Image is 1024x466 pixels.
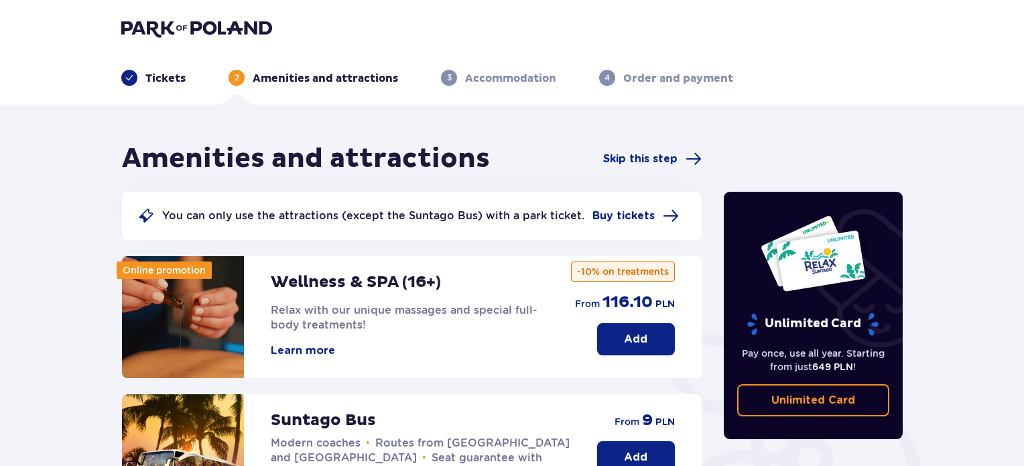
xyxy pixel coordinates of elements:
[271,436,361,449] font: Modern coaches
[122,142,490,176] font: Amenities and attractions
[271,345,335,356] font: Learn more
[465,72,556,85] font: Accommodation
[623,72,733,85] font: Order and payment
[271,436,570,464] font: Routes from [GEOGRAPHIC_DATA] and [GEOGRAPHIC_DATA]
[765,316,861,331] font: Unlimited Card
[592,211,655,221] font: Buy tickets
[122,256,244,378] img: attraction
[271,272,441,292] font: Wellness & SPA (16+)
[366,436,370,450] font: •
[592,208,679,224] a: Buy tickets
[615,416,639,427] font: From
[597,323,675,355] button: Add
[655,300,675,309] font: PLN
[271,343,335,358] button: Learn more
[575,298,600,309] font: From
[603,151,702,167] a: Skip this step
[642,410,653,430] font: 9
[121,70,186,86] div: Tickets
[447,72,452,82] font: 3
[853,361,856,372] font: !
[271,304,537,331] font: Relax with our unique massages and special full-body treatments!
[760,215,867,292] img: Two year-round cards for Suntago with the inscription 'UNLIMITED RELAX', on a white background wi...
[602,292,653,312] font: 116.10
[812,361,853,372] font: 649 PLN
[422,451,426,465] font: •
[577,266,669,277] font: -10% on treatments
[737,384,890,416] a: Unlimited Card
[229,70,398,86] div: 2Amenities and attractions
[742,348,885,372] font: Pay once, use all year. Starting from just
[624,334,647,345] font: Add
[441,70,556,86] div: 3Accommodation
[599,70,733,86] div: 4Order and payment
[253,72,398,85] font: Amenities and attractions
[624,452,647,463] font: Add
[145,72,186,85] font: Tickets
[123,265,206,276] font: Online promotion
[271,410,376,430] font: Suntago Bus
[655,418,675,427] font: PLN
[121,19,272,38] img: Park of Poland logo
[162,209,584,222] font: You can only use the attractions (except the Suntago Bus) with a park ticket.
[235,72,239,82] font: 2
[604,72,610,82] font: 4
[771,395,855,406] font: Unlimited Card
[603,154,678,164] font: Skip this step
